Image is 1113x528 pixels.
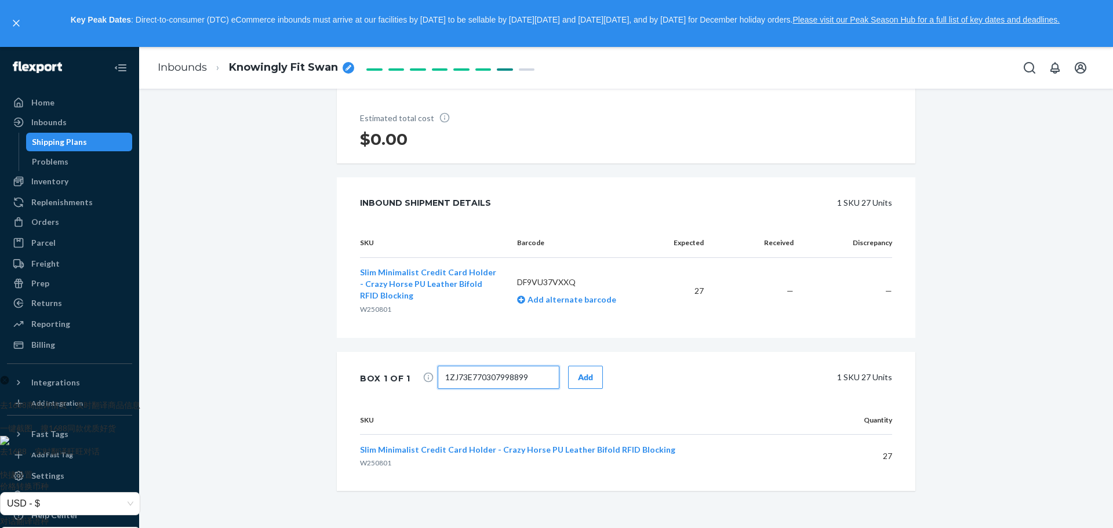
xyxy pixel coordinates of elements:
[655,228,713,258] th: Expected
[26,152,133,171] a: Problems
[360,458,391,467] span: W250801
[525,294,616,304] span: Add alternate barcode
[7,93,132,112] a: Home
[360,444,675,456] button: Slim Minimalist Credit Card Holder - Crazy Horse PU Leather Bifold RFID Blocking
[31,318,70,330] div: Reporting
[578,372,593,383] div: Add
[7,193,132,212] a: Replenishments
[31,196,93,208] div: Replenishments
[568,366,603,389] button: Add
[508,228,656,258] th: Barcode
[31,278,49,289] div: Prep
[885,286,892,296] span: —
[7,234,132,252] a: Parcel
[517,294,616,304] a: Add alternate barcode
[31,116,67,128] div: Inbounds
[7,294,132,312] a: Returns
[438,366,559,389] input: Tracking Number
[360,367,410,390] div: Box 1 of 1
[7,493,133,515] span: USD - $
[31,237,56,249] div: Parcel
[31,339,55,351] div: Billing
[792,15,1060,24] a: Please visit our Peak Season Hub for a full list of key dates and deadlines.
[7,274,132,293] a: Prep
[10,17,22,29] button: close,
[1069,56,1092,79] button: Open account menu
[32,136,87,148] div: Shipping Plans
[1043,56,1067,79] button: Open notifications
[7,172,132,191] a: Inventory
[360,112,459,124] p: Estimated total cost
[360,406,837,435] th: SKU
[655,257,713,324] td: 27
[517,276,646,288] p: DF9VU37VXXQ
[360,267,496,300] span: Slim Minimalist Credit Card Holder - Crazy Horse PU Leather Bifold RFID Blocking
[31,97,54,108] div: Home
[7,254,132,273] a: Freight
[31,297,62,309] div: Returns
[26,133,133,151] a: Shipping Plans
[360,228,508,258] th: SKU
[7,213,132,231] a: Orders
[31,258,60,270] div: Freight
[1018,56,1041,79] button: Open Search Box
[109,56,132,79] button: Close Navigation
[360,191,491,214] div: Inbound Shipment Details
[803,228,892,258] th: Discrepancy
[7,336,132,354] a: Billing
[837,435,892,478] td: 27
[71,15,131,24] strong: Key Peak Dates
[32,156,68,167] div: Problems
[148,50,363,85] ol: breadcrumbs
[360,267,499,301] button: Slim Minimalist Credit Card Holder - Crazy Horse PU Leather Bifold RFID Blocking
[229,60,338,75] span: Knowingly Fit Swan
[837,406,892,435] th: Quantity
[28,10,1103,30] p: : Direct-to-consumer (DTC) eCommerce inbounds must arrive at our facilities by [DATE] to be sella...
[360,445,675,454] span: Slim Minimalist Credit Card Holder - Crazy Horse PU Leather Bifold RFID Blocking
[787,286,794,296] span: —
[7,315,132,333] a: Reporting
[360,129,459,150] h1: $0.00
[31,216,59,228] div: Orders
[31,176,68,187] div: Inventory
[517,191,892,214] div: 1 SKU 27 Units
[620,366,892,389] div: 1 SKU 27 Units
[13,61,62,73] img: Flexport logo
[158,61,207,74] a: Inbounds
[713,228,802,258] th: Received
[360,305,391,314] span: W250801
[7,113,132,132] a: Inbounds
